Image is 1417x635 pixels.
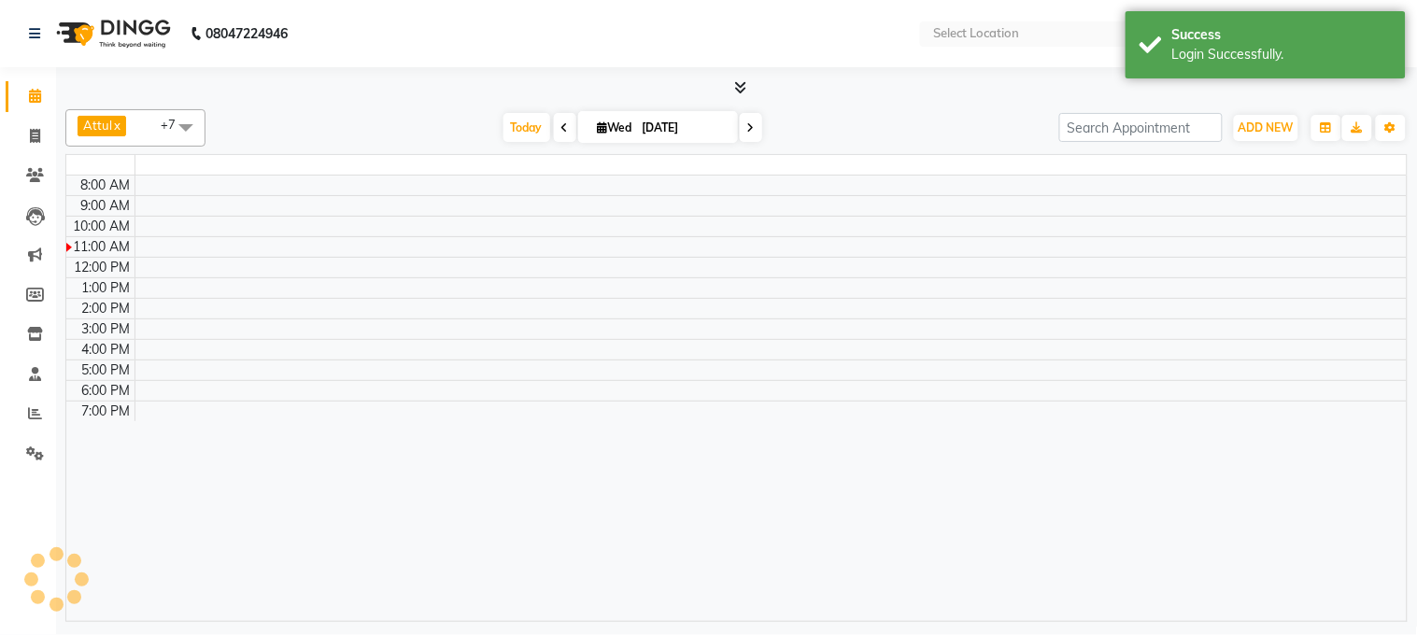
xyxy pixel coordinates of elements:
span: Wed [593,120,637,134]
div: 9:00 AM [78,196,135,216]
b: 08047224946 [205,7,288,60]
span: Today [503,113,550,142]
div: 2:00 PM [78,299,135,318]
input: 2025-09-03 [637,114,730,142]
div: Login Successfully. [1172,45,1392,64]
div: 3:00 PM [78,319,135,339]
input: Search Appointment [1059,113,1223,142]
div: 7:00 PM [78,402,135,421]
div: Select Location [933,24,1019,43]
div: 1:00 PM [78,278,135,298]
span: +7 [161,117,190,132]
div: 5:00 PM [78,360,135,380]
div: Success [1172,25,1392,45]
div: 10:00 AM [70,217,135,236]
button: ADD NEW [1234,115,1298,141]
div: 4:00 PM [78,340,135,360]
div: 6:00 PM [78,381,135,401]
span: Attul [83,118,112,133]
img: logo [48,7,176,60]
span: ADD NEW [1239,120,1294,134]
a: x [112,118,120,133]
div: 8:00 AM [78,176,135,195]
div: 11:00 AM [70,237,135,257]
div: 12:00 PM [71,258,135,277]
